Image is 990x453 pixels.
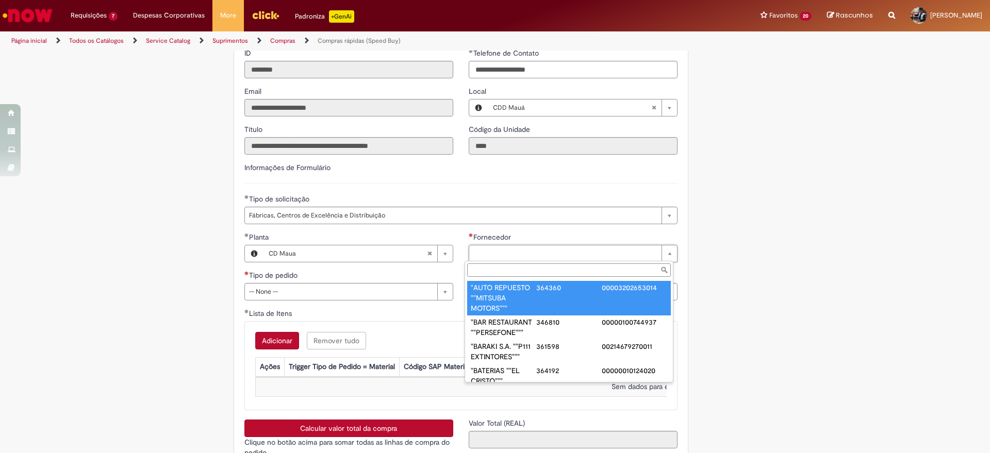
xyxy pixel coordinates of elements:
[465,279,673,382] ul: Fornecedor
[536,341,602,351] div: 361598
[471,317,536,338] div: "BAR RESTAURANT ""PERSEFONE"""
[471,341,536,362] div: "BARAKI S.A. ""P111 EXTINTORES"""
[602,341,667,351] div: 00214679270011
[536,317,602,327] div: 346810
[536,282,602,293] div: 364360
[471,365,536,386] div: "BATERIAS ""EL CRISTO"""
[602,282,667,293] div: 00003202653014
[602,317,667,327] div: 00000100744937
[471,282,536,313] div: "AUTO REPUESTO ""MITSUBA MOTORS"""
[536,365,602,376] div: 364192
[602,365,667,376] div: 00000010124020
